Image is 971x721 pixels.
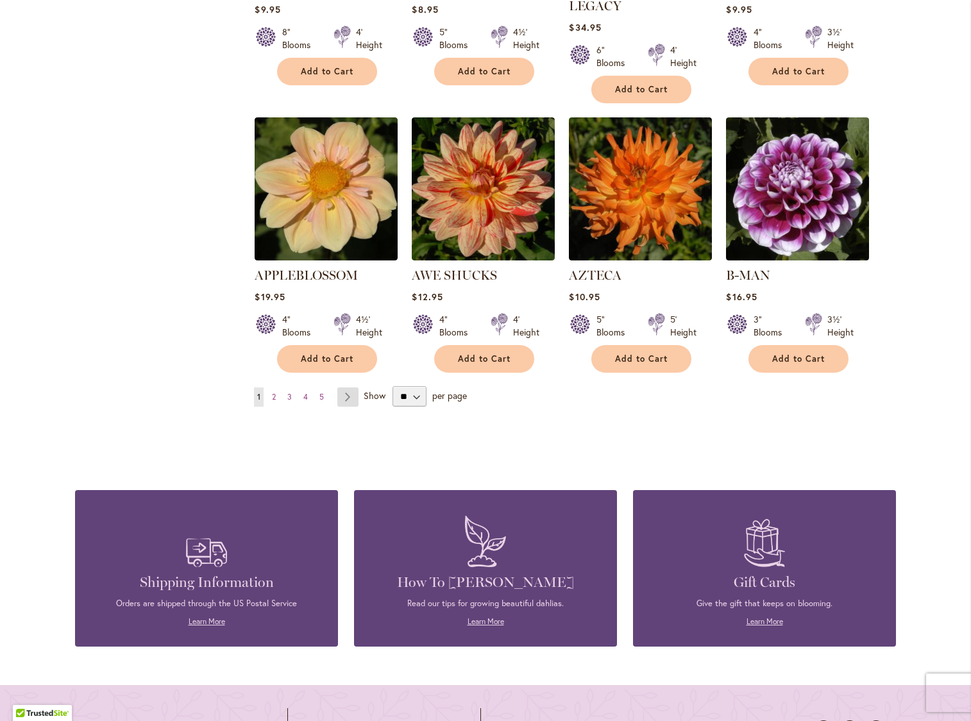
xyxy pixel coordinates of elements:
a: AZTECA [569,251,712,263]
button: Add to Cart [277,58,377,85]
button: Add to Cart [591,345,691,373]
div: 4' Height [513,313,539,339]
span: 5 [319,392,324,402]
div: 5" Blooms [596,313,632,339]
a: Learn More [468,616,504,626]
h4: Shipping Information [94,573,319,591]
div: 8" Blooms [282,26,318,51]
span: per page [432,389,467,402]
h4: Gift Cards [652,573,877,591]
span: 4 [303,392,308,402]
span: Add to Cart [301,353,353,364]
span: 3 [287,392,292,402]
a: 5 [316,387,327,407]
img: AZTECA [569,117,712,260]
a: AWE SHUCKS [412,251,555,263]
span: $9.95 [255,3,280,15]
div: 4' Height [356,26,382,51]
span: Add to Cart [772,66,825,77]
div: 3½' Height [827,26,854,51]
span: $19.95 [255,291,285,303]
a: AWE SHUCKS [412,267,497,283]
div: 4½' Height [356,313,382,339]
div: 4" Blooms [439,313,475,339]
a: APPLEBLOSSOM [255,267,358,283]
span: Show [364,389,385,402]
div: 6" Blooms [596,44,632,69]
a: B-MAN [726,251,869,263]
span: Add to Cart [301,66,353,77]
button: Add to Cart [434,345,534,373]
a: APPLEBLOSSOM [255,251,398,263]
p: Give the gift that keeps on blooming. [652,598,877,609]
div: 3" Blooms [754,313,789,339]
button: Add to Cart [591,76,691,103]
a: Learn More [189,616,225,626]
p: Orders are shipped through the US Postal Service [94,598,319,609]
img: B-MAN [726,117,869,260]
span: Add to Cart [615,84,668,95]
span: Add to Cart [458,66,511,77]
button: Add to Cart [434,58,534,85]
span: Add to Cart [458,353,511,364]
div: 4' Height [670,44,697,69]
span: 2 [272,392,276,402]
span: $8.95 [412,3,438,15]
span: 1 [257,392,260,402]
a: 4 [300,387,311,407]
div: 5' Height [670,313,697,339]
h4: How To [PERSON_NAME] [373,573,598,591]
img: AWE SHUCKS [412,117,555,260]
a: AZTECA [569,267,621,283]
span: $12.95 [412,291,443,303]
a: Learn More [747,616,783,626]
span: Add to Cart [615,353,668,364]
img: APPLEBLOSSOM [255,117,398,260]
div: 4" Blooms [754,26,789,51]
span: $9.95 [726,3,752,15]
button: Add to Cart [277,345,377,373]
div: 4" Blooms [282,313,318,339]
button: Add to Cart [748,58,849,85]
a: B-MAN [726,267,770,283]
button: Add to Cart [748,345,849,373]
iframe: Launch Accessibility Center [10,675,46,711]
div: 4½' Height [513,26,539,51]
a: 2 [269,387,279,407]
span: $16.95 [726,291,757,303]
span: $10.95 [569,291,600,303]
span: Add to Cart [772,353,825,364]
a: 3 [284,387,295,407]
div: 3½' Height [827,313,854,339]
p: Read our tips for growing beautiful dahlias. [373,598,598,609]
span: $34.95 [569,21,601,33]
div: 5" Blooms [439,26,475,51]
